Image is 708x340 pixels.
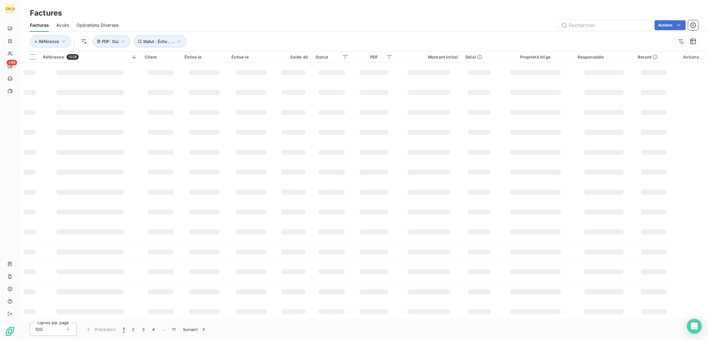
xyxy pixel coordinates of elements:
div: Propriété litige [501,54,570,59]
button: PDF: Oui [93,35,130,47]
span: Statut : Échu , ... [143,39,175,44]
button: Précédent [82,323,119,336]
div: Actions [678,54,704,59]
span: Avoirs [56,22,69,28]
span: 1 [123,326,124,333]
button: Statut : Échu , ... [134,35,186,47]
span: Référence [39,39,59,44]
div: PDF [356,54,393,59]
button: Actions [654,20,686,30]
input: Rechercher [559,20,652,30]
span: Factures [30,22,49,28]
div: Statut [315,54,348,59]
button: Suivant [179,323,211,336]
div: Montant initial [400,54,458,59]
span: Opérations Diverses [77,22,119,28]
div: Solde dû [279,54,308,59]
div: Responsable [578,54,631,59]
span: 100 [35,326,43,333]
div: Client [145,54,177,59]
div: Échue le [231,54,271,59]
div: [PERSON_NAME] [5,4,15,14]
h3: Factures [30,7,62,19]
div: Open Intercom Messenger [687,319,702,334]
span: … [158,324,168,334]
div: Délai [465,54,493,59]
button: 1 [119,323,128,336]
img: Logo LeanPay [5,326,15,336]
span: Référence [43,54,64,59]
button: 4 [148,323,158,336]
button: 3 [138,323,148,336]
span: PDF : Oui [102,39,119,44]
button: Référence [30,35,71,47]
button: 2 [128,323,138,336]
span: 1028 [67,54,79,60]
span: +99 [7,60,17,65]
button: 11 [168,323,179,336]
div: Émise le [184,54,224,59]
div: Retard [638,54,670,59]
